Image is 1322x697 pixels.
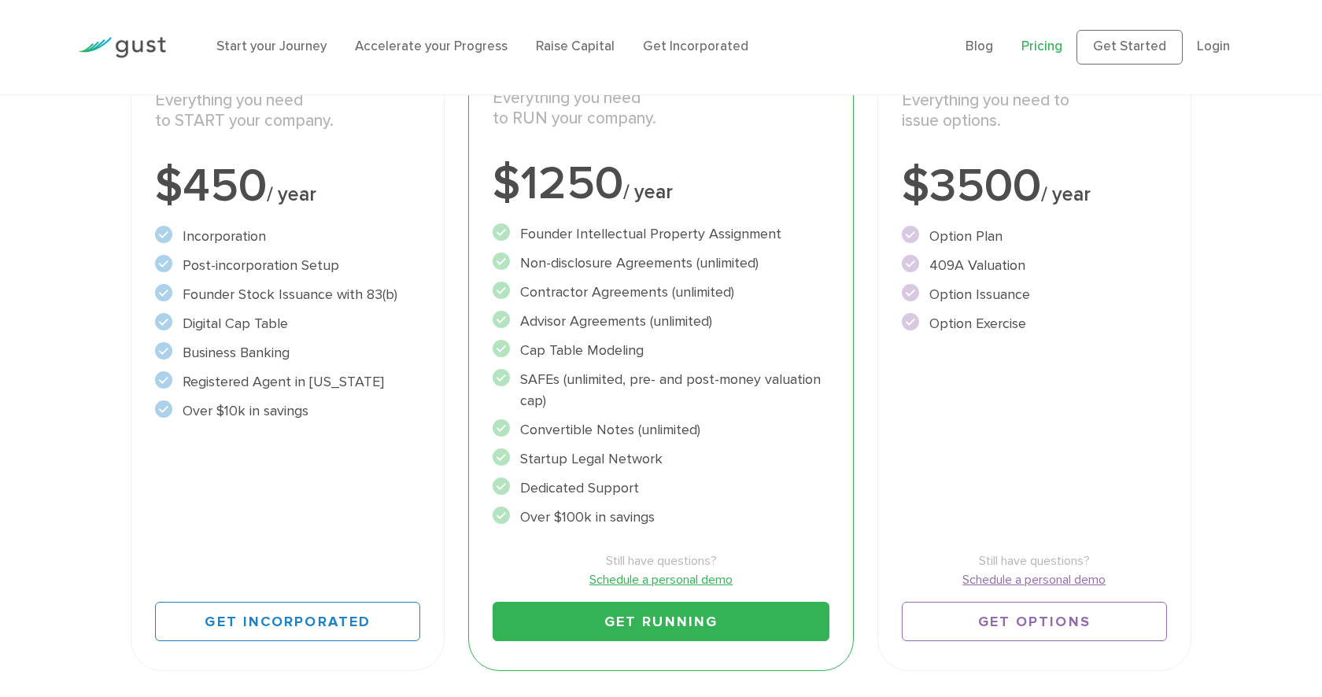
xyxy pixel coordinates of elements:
li: Founder Stock Issuance with 83(b) [155,284,420,305]
a: Schedule a personal demo [902,570,1167,589]
a: Schedule a personal demo [493,570,829,589]
a: Blog [966,39,993,54]
li: Dedicated Support [493,478,829,499]
a: Get Options [902,602,1167,641]
li: Startup Legal Network [493,448,829,470]
li: Over $10k in savings [155,400,420,422]
li: Option Issuance [902,284,1167,305]
img: Gust Logo [78,37,166,58]
li: Option Exercise [902,313,1167,334]
li: Cap Table Modeling [493,340,829,361]
li: Non-disclosure Agreements (unlimited) [493,253,829,274]
li: SAFEs (unlimited, pre- and post-money valuation cap) [493,369,829,411]
a: Get Incorporated [643,39,748,54]
a: Start your Journey [216,39,327,54]
span: Still have questions? [493,551,829,570]
span: Still have questions? [902,551,1167,570]
li: Business Banking [155,342,420,363]
li: Contractor Agreements (unlimited) [493,282,829,303]
span: / year [1041,183,1091,206]
li: Registered Agent in [US_STATE] [155,371,420,393]
li: Post-incorporation Setup [155,255,420,276]
a: Get Started [1076,30,1183,65]
p: Everything you need to issue options. [902,90,1167,132]
a: Login [1197,39,1230,54]
li: Incorporation [155,226,420,247]
div: $3500 [902,163,1167,210]
p: Everything you need to START your company. [155,90,420,132]
li: Founder Intellectual Property Assignment [493,223,829,245]
li: Digital Cap Table [155,313,420,334]
a: Raise Capital [536,39,615,54]
p: Everything you need to RUN your company. [493,88,829,130]
div: $450 [155,163,420,210]
li: Over $100k in savings [493,507,829,528]
a: Accelerate your Progress [355,39,508,54]
li: Option Plan [902,226,1167,247]
span: / year [623,180,673,204]
span: / year [267,183,316,206]
a: Get Running [493,602,829,641]
a: Pricing [1021,39,1062,54]
li: 409A Valuation [902,255,1167,276]
a: Get Incorporated [155,602,420,641]
div: $1250 [493,160,829,208]
li: Advisor Agreements (unlimited) [493,311,829,332]
li: Convertible Notes (unlimited) [493,419,829,441]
